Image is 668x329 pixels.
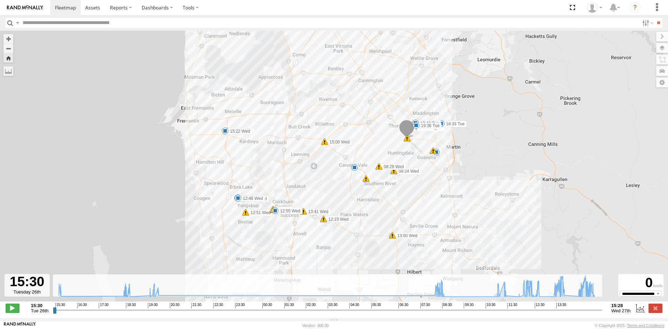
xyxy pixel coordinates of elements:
[238,195,265,201] label: 12:39 Wed
[584,2,605,13] div: Brendan Sinclair
[556,303,566,308] span: 13:30
[627,323,664,328] a: Terms and Conditions
[416,123,442,129] label: 19:36 Tue
[433,149,440,156] div: 6
[420,303,430,308] span: 07:30
[398,303,408,308] span: 06:30
[416,125,475,130] span: [PERSON_NAME] Tech IOV698
[191,303,201,308] span: 21:30
[99,303,109,308] span: 17:30
[306,303,316,308] span: 02:30
[3,34,13,44] button: Zoom in
[242,196,269,202] label: 12:35 Wed
[273,206,300,213] label: 13:36 Wed
[379,164,406,170] label: 08:28 Wed
[235,303,245,308] span: 23:30
[31,303,49,308] strong: 15:30
[302,323,329,328] div: Version: 306.00
[349,303,359,308] span: 04:30
[441,121,467,127] label: 18:33 Tue
[404,135,411,142] div: 6
[55,303,65,308] span: 15:30
[225,128,252,134] label: 15:22 Wed
[442,303,452,308] span: 08:30
[3,66,13,76] label: Measure
[238,195,265,202] label: 12:46 Wed
[303,209,331,215] label: 13:41 Wed
[486,303,495,308] span: 10:30
[284,303,294,308] span: 01:30
[324,216,351,222] label: 12:23 Wed
[148,303,158,308] span: 19:30
[77,303,87,308] span: 16:30
[392,233,420,239] label: 13:50 Wed
[4,322,36,329] a: Visit our Website
[262,303,272,308] span: 00:30
[275,208,302,214] label: 12:55 Wed
[325,139,352,145] label: 15:00 Wed
[31,308,49,313] span: Tue 26th Aug 2025
[3,44,13,53] button: Zoom out
[629,2,641,13] i: ?
[7,5,43,10] img: rand-logo.svg
[430,147,437,154] div: 5
[507,303,517,308] span: 11:30
[246,210,273,216] label: 12:51 Wed
[639,18,654,28] label: Search Filter Options
[535,303,544,308] span: 12:30
[371,303,381,308] span: 05:30
[611,303,630,308] strong: 15:28
[415,120,441,126] label: 18:42 Tue
[170,303,180,308] span: 20:30
[213,303,223,308] span: 22:30
[328,303,337,308] span: 03:30
[619,275,662,291] div: 0
[595,323,664,328] div: © Copyright 2025 -
[363,175,369,182] div: 9
[126,303,136,308] span: 18:30
[394,168,421,174] label: 08:24 Wed
[15,18,20,28] label: Search Query
[611,308,630,313] span: Wed 27th Aug 2025
[656,78,668,87] label: Map Settings
[649,304,662,313] label: Close
[6,304,19,313] label: Play/Stop
[3,53,13,63] button: Zoom Home
[351,164,358,171] div: 5
[464,303,474,308] span: 09:30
